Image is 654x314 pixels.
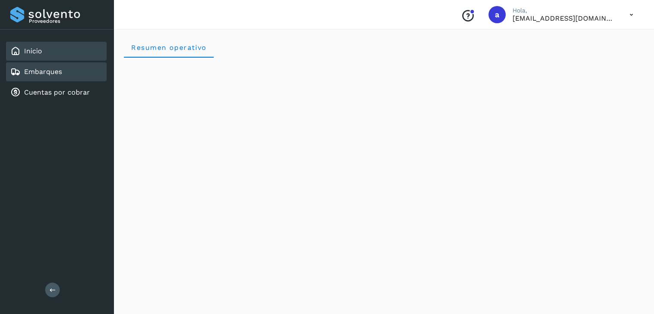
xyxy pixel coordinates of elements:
[6,42,107,61] div: Inicio
[6,83,107,102] div: Cuentas por cobrar
[513,14,616,22] p: aux.facturacion@atpilot.mx
[29,18,103,24] p: Proveedores
[513,7,616,14] p: Hola,
[6,62,107,81] div: Embarques
[131,43,207,52] span: Resumen operativo
[24,68,62,76] a: Embarques
[24,47,42,55] a: Inicio
[24,88,90,96] a: Cuentas por cobrar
